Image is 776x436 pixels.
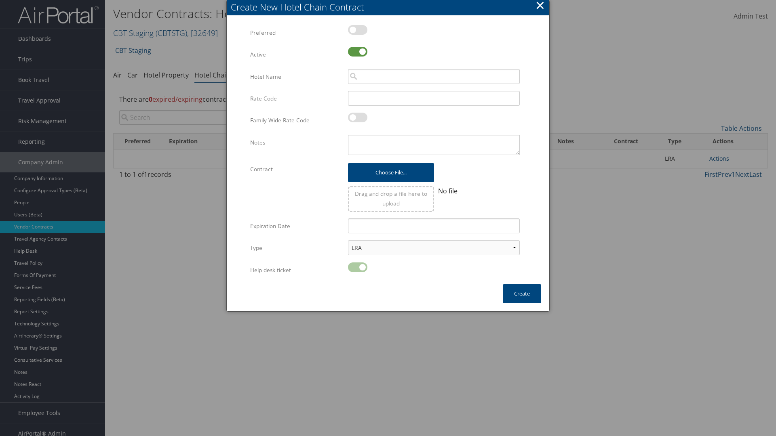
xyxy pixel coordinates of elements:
label: Notes [250,135,342,150]
label: Contract [250,161,342,177]
label: Type [250,240,342,256]
label: Rate Code [250,91,342,106]
button: Create [503,284,541,303]
span: No file [438,187,458,195]
label: Expiration Date [250,218,342,234]
label: Help desk ticket [250,262,342,278]
label: Preferred [250,25,342,40]
span: Drag and drop a file here to upload [355,190,427,207]
label: Active [250,47,342,62]
div: Create New Hotel Chain Contract [231,1,549,13]
label: Hotel Name [250,69,342,84]
label: Family Wide Rate Code [250,113,342,128]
